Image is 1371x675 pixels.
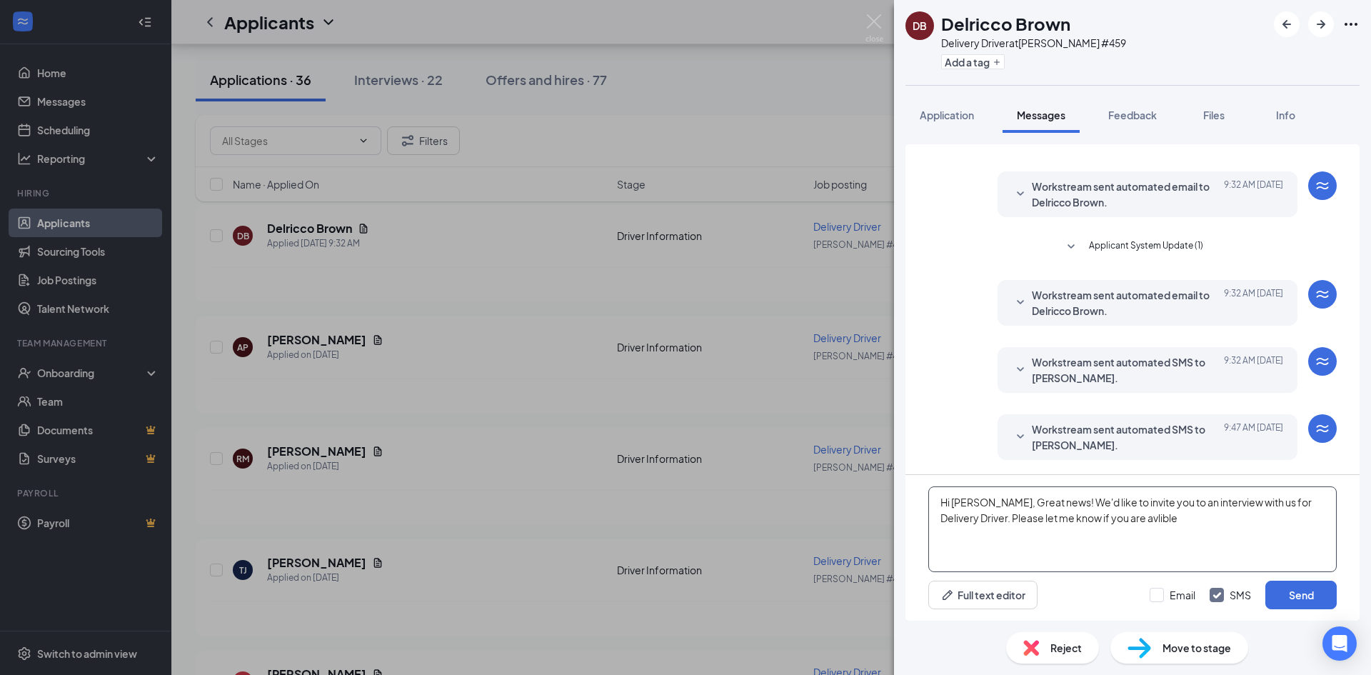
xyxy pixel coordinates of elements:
[1108,109,1157,121] span: Feedback
[1032,421,1219,453] span: Workstream sent automated SMS to [PERSON_NAME].
[1278,16,1295,33] svg: ArrowLeftNew
[1265,581,1337,609] button: Send
[1314,177,1331,194] svg: WorkstreamLogo
[928,486,1337,572] textarea: Hi [PERSON_NAME], Great news! We'd like to invite you to an interview with us for Delivery Driver...
[1012,186,1029,203] svg: SmallChevronDown
[941,36,1126,50] div: Delivery Driver at [PERSON_NAME] #459
[1032,179,1219,210] span: Workstream sent automated email to Delricco Brown.
[920,109,974,121] span: Application
[1012,429,1029,446] svg: SmallChevronDown
[1312,16,1330,33] svg: ArrowRight
[1224,354,1283,386] span: [DATE] 9:32 AM
[1314,286,1331,303] svg: WorkstreamLogo
[1050,640,1082,656] span: Reject
[1274,11,1300,37] button: ArrowLeftNew
[1314,353,1331,370] svg: WorkstreamLogo
[913,19,927,33] div: DB
[1012,361,1029,379] svg: SmallChevronDown
[1342,16,1360,33] svg: Ellipses
[1224,421,1283,453] span: [DATE] 9:47 AM
[1032,354,1219,386] span: Workstream sent automated SMS to [PERSON_NAME].
[928,581,1038,609] button: Full text editorPen
[1063,239,1080,256] svg: SmallChevronDown
[1224,287,1283,319] span: [DATE] 9:32 AM
[940,588,955,602] svg: Pen
[1276,109,1295,121] span: Info
[1203,109,1225,121] span: Files
[941,54,1005,69] button: PlusAdd a tag
[1162,640,1231,656] span: Move to stage
[1089,239,1203,256] span: Applicant System Update (1)
[1314,420,1331,437] svg: WorkstreamLogo
[1063,239,1203,256] button: SmallChevronDownApplicant System Update (1)
[1322,626,1357,661] div: Open Intercom Messenger
[941,11,1070,36] h1: Delricco Brown
[1017,109,1065,121] span: Messages
[1308,11,1334,37] button: ArrowRight
[1012,294,1029,311] svg: SmallChevronDown
[1224,179,1283,210] span: [DATE] 9:32 AM
[993,58,1001,66] svg: Plus
[1032,287,1219,319] span: Workstream sent automated email to Delricco Brown.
